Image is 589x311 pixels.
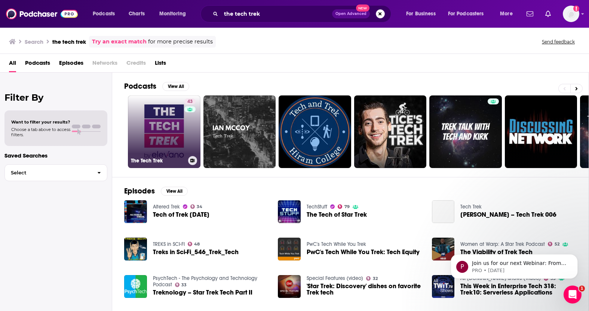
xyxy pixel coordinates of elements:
[524,7,536,20] a: Show notifications dropdown
[6,7,78,21] img: Podchaser - Follow, Share and Rate Podcasts
[4,92,107,103] h2: Filter By
[184,98,196,104] a: 43
[307,241,366,247] a: PwC's Tech While You Trek
[307,204,327,210] a: TechStuff
[148,37,213,46] span: for more precise results
[162,82,189,91] button: View All
[307,275,363,281] a: Special Features (video)
[4,164,107,181] button: Select
[542,7,554,20] a: Show notifications dropdown
[278,200,301,223] img: The Tech of Star Trek
[564,286,582,304] iframe: Intercom live chat
[366,276,378,281] a: 32
[573,6,579,12] svg: Add a profile image
[307,249,420,255] a: PwC's Tech While You Trek: Tech Equity
[5,170,91,175] span: Select
[124,8,149,20] a: Charts
[432,200,455,223] a: Ian McCoy – Tech Trek 006
[25,38,43,45] h3: Search
[563,6,579,22] img: User Profile
[88,8,125,20] button: open menu
[338,204,350,209] a: 79
[124,186,188,196] a: EpisodesView All
[92,37,147,46] a: Try an exact match
[332,9,370,18] button: Open AdvancedNew
[187,98,193,106] span: 43
[154,8,196,20] button: open menu
[153,241,185,247] a: TREKS in SCI-FI
[335,12,366,16] span: Open Advanced
[161,187,188,196] button: View All
[307,211,367,218] a: The Tech of Star Trek
[443,8,495,20] button: open menu
[194,243,200,246] span: 48
[25,57,50,72] a: Podcasts
[307,283,423,296] a: 'Star Trek: Discovery' dishes on favorite Trek tech
[373,277,378,280] span: 32
[563,6,579,22] span: Logged in as M13investing
[432,275,455,298] img: This Week in Enterprise Tech 318: Trek10: Serverless Applications
[153,211,209,218] a: Tech of Trek Today
[460,211,556,218] span: [PERSON_NAME] – Tech Trek 006
[9,57,16,72] a: All
[124,275,147,298] img: Treknology – Star Trek Tech Part II
[153,289,252,296] a: Treknology – Star Trek Tech Part II
[579,286,585,292] span: 1
[153,249,239,255] a: Treks in Sci-Fi_546_Trek_Tech
[221,8,332,20] input: Search podcasts, credits, & more...
[124,200,147,223] img: Tech of Trek Today
[155,57,166,72] a: Lists
[153,204,180,210] a: Altered Trek
[344,205,350,208] span: 79
[124,82,189,91] a: PodcastsView All
[124,238,147,260] img: Treks in Sci-Fi_546_Trek_Tech
[128,95,200,168] a: 43The Tech Trek
[188,242,200,246] a: 48
[4,152,107,159] p: Saved Searches
[439,238,589,291] iframe: Intercom notifications message
[11,127,70,137] span: Choose a tab above to access filters.
[126,57,146,72] span: Credits
[432,238,455,260] img: The Viability of Trek Tech
[59,57,83,72] a: Episodes
[278,275,301,298] img: 'Star Trek: Discovery' dishes on favorite Trek tech
[460,204,482,210] a: Tech Trek
[124,82,156,91] h2: Podcasts
[93,9,115,19] span: Podcasts
[401,8,445,20] button: open menu
[500,9,513,19] span: More
[181,283,187,287] span: 33
[460,211,556,218] a: Ian McCoy – Tech Trek 006
[448,9,484,19] span: For Podcasters
[52,38,86,45] h3: the tech trek
[208,5,398,22] div: Search podcasts, credits, & more...
[563,6,579,22] button: Show profile menu
[278,238,301,260] img: PwC's Tech While You Trek: Tech Equity
[159,9,186,19] span: Monitoring
[153,211,209,218] span: Tech of Trek [DATE]
[175,283,187,287] a: 33
[197,205,202,208] span: 34
[153,275,257,288] a: PsychTech - The Psychology and Technology Podcast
